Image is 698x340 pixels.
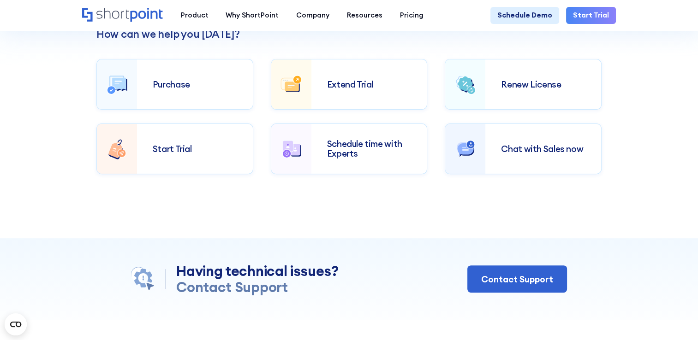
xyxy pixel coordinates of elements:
[501,144,585,154] div: Chat with Sales now
[96,28,602,40] h2: How can we help you [DATE]?
[176,278,287,296] span: Contact Support
[271,59,428,110] a: Extend Trial
[5,313,27,335] button: Open CMP widget
[271,123,428,174] a: Schedule time with Experts
[287,7,338,24] a: Company
[445,59,602,110] a: Renew License
[327,80,412,89] div: Extend Trial
[296,10,329,21] div: Company
[82,8,163,23] a: Home
[481,273,553,286] div: Contact Support
[532,234,698,340] iframe: Chat Widget
[96,59,253,110] a: Purchase
[217,7,287,24] a: Why ShortPoint
[566,7,616,24] a: Start Trial
[176,263,339,295] h2: Having technical issues? ‍
[338,7,391,24] a: Resources
[501,80,585,89] div: Renew License
[96,123,253,174] a: Start Trial
[445,123,602,174] a: Chat with Sales now
[153,144,237,154] div: Start Trial
[153,80,237,89] div: Purchase
[347,10,382,21] div: Resources
[490,7,559,24] a: Schedule Demo
[400,10,424,21] div: Pricing
[226,10,279,21] div: Why ShortPoint
[467,265,567,293] a: Contact Support
[327,139,412,158] div: Schedule time with Experts
[172,7,217,24] a: Product
[391,7,432,24] a: Pricing
[180,10,208,21] div: Product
